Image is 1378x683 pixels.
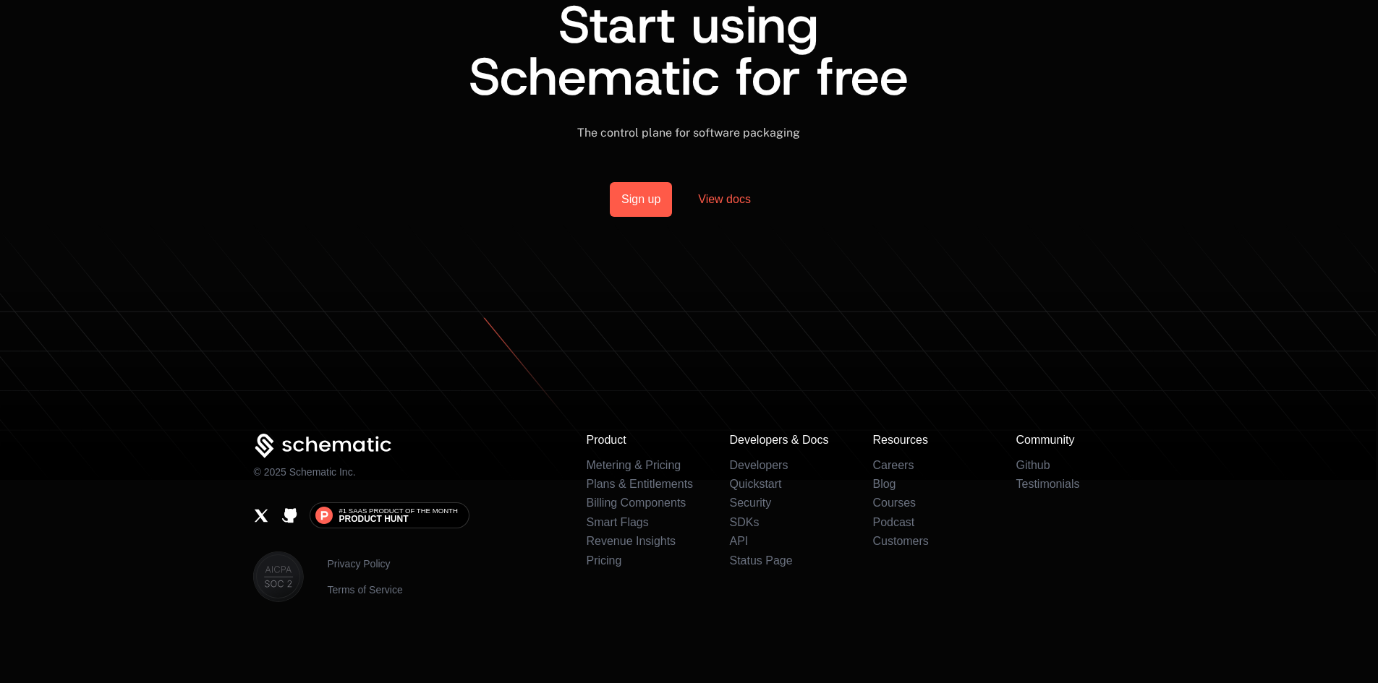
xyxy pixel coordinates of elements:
[1016,478,1079,490] a: Testimonials
[729,554,792,567] a: Status Page
[586,459,681,471] a: Metering & Pricing
[729,516,759,528] a: SDKs
[339,507,457,515] span: #1 SaaS Product of the Month
[681,182,768,217] a: View docs
[729,535,748,547] a: API
[339,515,408,523] span: Product Hunt
[586,516,648,528] a: Smart Flags
[872,434,981,447] h3: Resources
[872,459,914,471] a: Careers
[586,535,676,547] a: Revenue Insights
[610,182,672,217] a: Sign up
[586,478,693,490] a: Plans & Entitlements
[327,583,402,597] a: Terms of Service
[577,126,800,139] span: The control plane for software packaging
[1016,434,1124,447] h3: Community
[327,557,402,571] a: Privacy Policy
[253,465,355,479] p: © 2025 Schematic Inc.
[253,507,270,524] a: X
[281,507,298,524] a: Github
[253,551,304,602] img: SOC II & Aicapa
[872,497,916,509] a: Courses
[586,434,694,447] h3: Product
[729,459,788,471] a: Developers
[586,497,686,509] a: Billing Components
[729,497,771,509] a: Security
[1016,459,1050,471] a: Github
[729,434,838,447] h3: Developers & Docs
[872,535,928,547] a: Customers
[310,502,469,528] a: #1 SaaS Product of the MonthProduct Hunt
[729,478,781,490] a: Quickstart
[586,554,621,567] a: Pricing
[872,478,896,490] a: Blog
[872,516,914,528] a: Podcast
